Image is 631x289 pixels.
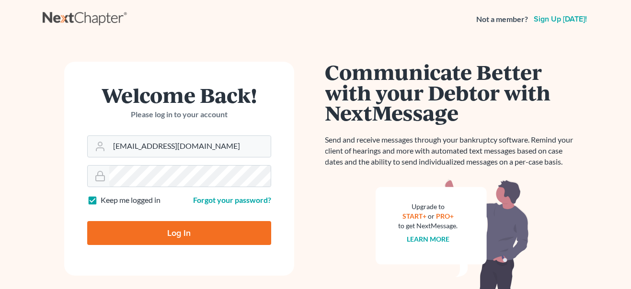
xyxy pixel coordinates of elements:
[428,212,435,220] span: or
[87,85,271,105] h1: Welcome Back!
[109,136,271,157] input: Email Address
[325,62,579,123] h1: Communicate Better with your Debtor with NextMessage
[87,221,271,245] input: Log In
[402,212,426,220] a: START+
[399,221,458,231] div: to get NextMessage.
[476,14,528,25] strong: Not a member?
[436,212,454,220] a: PRO+
[532,15,589,23] a: Sign up [DATE]!
[87,109,271,120] p: Please log in to your account
[407,235,449,243] a: Learn more
[101,195,161,206] label: Keep me logged in
[325,134,579,167] p: Send and receive messages through your bankruptcy software. Remind your client of hearings and mo...
[193,195,271,204] a: Forgot your password?
[399,202,458,211] div: Upgrade to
